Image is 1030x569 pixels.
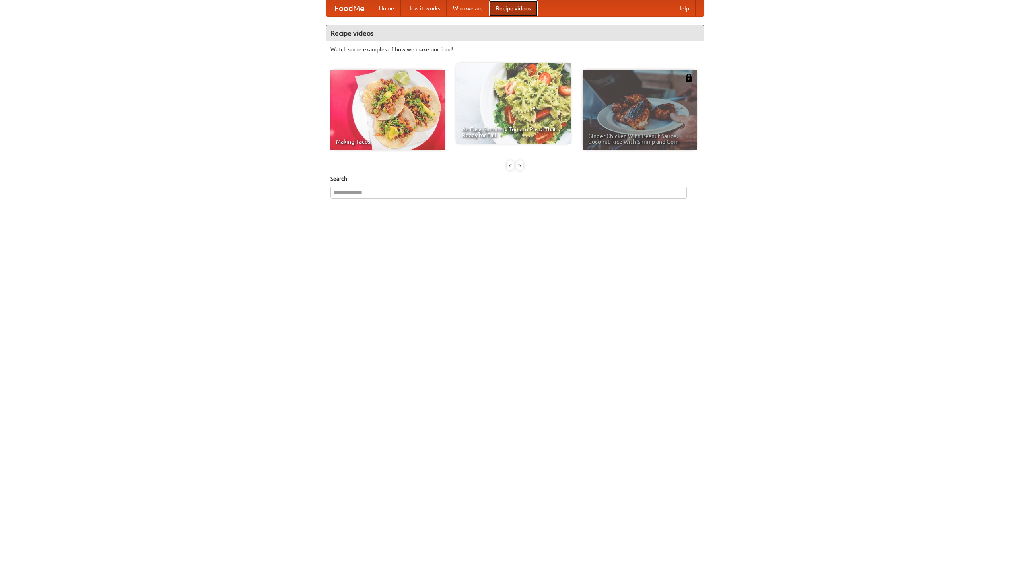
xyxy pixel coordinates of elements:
h5: Search [330,175,700,183]
a: How it works [401,0,447,16]
a: Who we are [447,0,489,16]
a: An Easy, Summery Tomato Pasta That's Ready for Fall [456,63,571,144]
a: FoodMe [326,0,373,16]
span: An Easy, Summery Tomato Pasta That's Ready for Fall [462,127,565,138]
a: Recipe videos [489,0,538,16]
div: « [507,160,514,170]
span: Making Tacos [336,139,439,144]
a: Help [671,0,696,16]
img: 483408.png [685,74,693,82]
div: » [516,160,523,170]
a: Home [373,0,401,16]
p: Watch some examples of how we make our food! [330,45,700,53]
h4: Recipe videos [326,25,704,41]
a: Making Tacos [330,70,445,150]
